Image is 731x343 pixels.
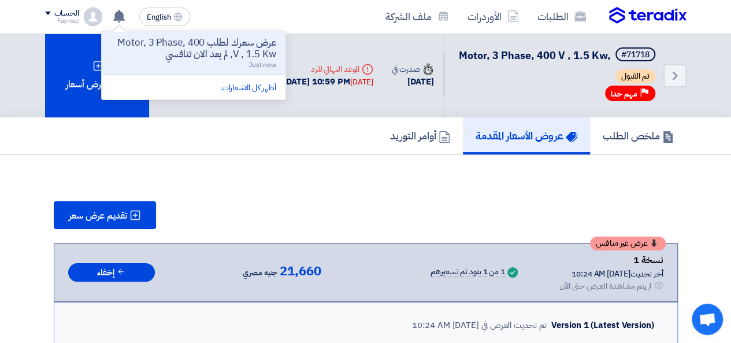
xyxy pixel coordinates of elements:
a: ملف الشركة [376,3,458,30]
h5: Motor, 3 Phase, 400 V , 1.5 Kw, [459,47,658,64]
p: عرض سعرك لطلب Motor, 3 Phase, 400 V , 1.5 Kw, لم يعد الان تنافسي [111,37,276,60]
div: تقديم عرض أسعار [45,34,149,117]
a: أوامر التوريد [377,117,463,154]
img: profile_test.png [84,8,102,26]
div: #71718 [621,51,650,59]
div: Open chat [692,304,723,335]
h5: ملخص الطلب [603,129,674,142]
span: تم القبول [615,69,655,83]
div: [DATE] [350,76,373,88]
a: أظهر كل الاشعارات [222,82,276,94]
span: تقديم عرض سعر [69,211,127,220]
h5: أوامر التوريد [390,129,450,142]
div: الحساب [54,9,79,19]
div: 1 من 1 بنود تم تسعيرهم [431,268,505,277]
button: إخفاء [68,263,155,282]
a: ملخص الطلب [590,117,687,154]
button: English [139,8,190,26]
div: أخر تحديث [DATE] 10:24 AM [559,268,663,280]
div: [DATE] [392,75,433,88]
span: 21,660 [280,264,321,278]
div: Fayrouz [45,18,79,24]
h5: عروض الأسعار المقدمة [476,129,577,142]
img: Teradix logo [609,7,687,24]
div: صدرت في [392,63,433,75]
div: نسخة 1 [559,253,663,268]
div: الموعد النهائي للرد [283,63,373,75]
div: [DATE] 10:59 PM [283,75,373,88]
div: Version 1 (Latest Version) [551,319,654,332]
span: Motor, 3 Phase, 400 V , 1.5 Kw, [459,47,611,63]
div: تم تحديث العرض في [DATE] 10:24 AM [412,319,547,332]
span: English [147,13,171,21]
a: الطلبات [528,3,595,30]
a: الأوردرات [458,3,528,30]
a: عروض الأسعار المقدمة [463,117,590,154]
span: Just now [248,60,276,70]
span: جنيه مصري [243,266,277,280]
span: عرض غير منافس [596,239,648,248]
div: لم يتم مشاهدة العرض حتى الآن [559,280,652,292]
button: تقديم عرض سعر [54,201,156,229]
span: مهم جدا [611,88,637,99]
